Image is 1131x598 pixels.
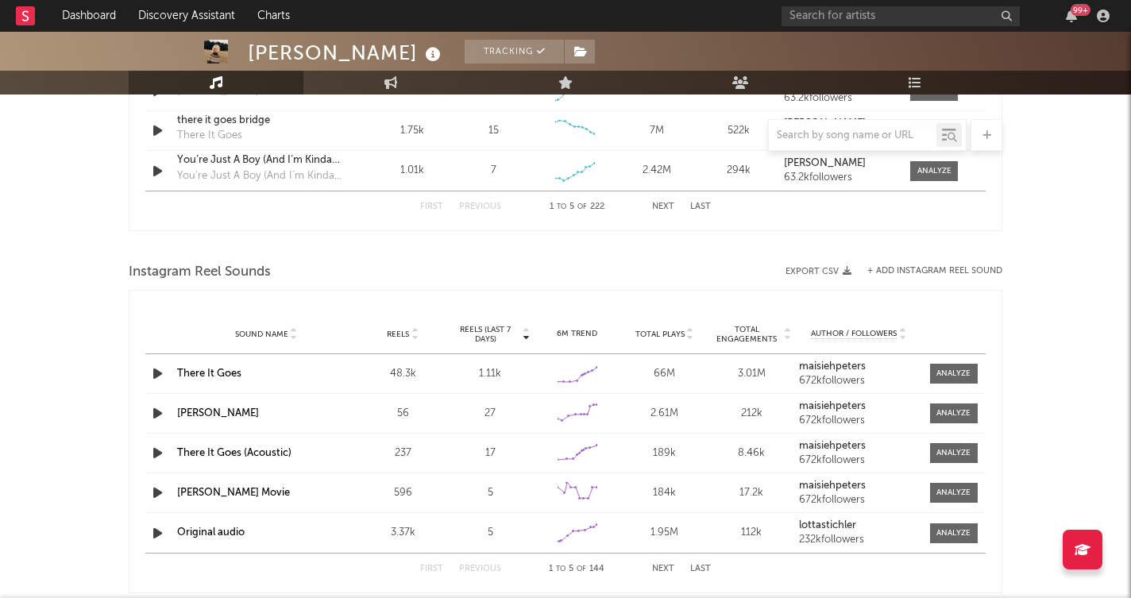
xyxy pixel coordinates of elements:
[1071,4,1090,16] div: 99 +
[769,129,936,142] input: Search by song name or URL
[799,495,918,506] div: 672k followers
[784,118,894,129] a: [PERSON_NAME]
[799,361,918,372] a: maisiehpeters
[784,172,894,183] div: 63.2k followers
[248,40,445,66] div: [PERSON_NAME]
[129,263,271,282] span: Instagram Reel Sounds
[625,485,704,501] div: 184k
[690,565,711,573] button: Last
[459,565,501,573] button: Previous
[652,565,674,573] button: Next
[784,158,866,168] strong: [PERSON_NAME]
[799,480,918,492] a: maisiehpeters
[782,6,1020,26] input: Search for artists
[533,560,620,579] div: 1 5 144
[712,325,782,344] span: Total Engagements
[450,325,520,344] span: Reels (last 7 days)
[690,203,711,211] button: Last
[799,361,866,372] strong: maisiehpeters
[577,565,586,573] span: of
[235,330,288,339] span: Sound Name
[811,329,897,339] span: Author / Followers
[712,485,792,501] div: 17.2k
[450,525,530,541] div: 5
[363,485,442,501] div: 596
[450,366,530,382] div: 1.11k
[557,203,566,210] span: to
[1066,10,1077,22] button: 99+
[851,267,1002,276] div: + Add Instagram Reel Sound
[375,163,449,179] div: 1.01k
[459,203,501,211] button: Previous
[625,366,704,382] div: 66M
[177,408,259,419] a: [PERSON_NAME]
[538,328,617,340] div: 6M Trend
[712,446,792,461] div: 8.46k
[635,330,685,339] span: Total Plays
[625,406,704,422] div: 2.61M
[177,448,291,458] a: There It Goes (Acoustic)
[799,401,918,412] a: maisiehpeters
[387,330,409,339] span: Reels
[177,113,343,129] a: there it goes bridge
[799,401,866,411] strong: maisiehpeters
[867,267,1002,276] button: + Add Instagram Reel Sound
[177,368,241,379] a: There It Goes
[450,485,530,501] div: 5
[177,168,343,184] div: You’re Just A Boy (And I’m Kinda The Man)
[465,40,564,64] button: Tracking
[799,415,918,426] div: 672k followers
[620,163,694,179] div: 2.42M
[177,527,245,538] a: Original audio
[177,152,343,168] a: You’re Just A Boy (And I’m Kinda The Man)
[784,158,894,169] a: [PERSON_NAME]
[363,366,442,382] div: 48.3k
[784,93,894,104] div: 63.2k followers
[712,366,792,382] div: 3.01M
[177,488,290,498] a: [PERSON_NAME] Movie
[363,446,442,461] div: 237
[625,525,704,541] div: 1.95M
[799,441,866,451] strong: maisiehpeters
[712,525,792,541] div: 112k
[786,267,851,276] button: Export CSV
[625,446,704,461] div: 189k
[577,203,587,210] span: of
[533,198,620,217] div: 1 5 222
[799,441,918,452] a: maisiehpeters
[799,455,918,466] div: 672k followers
[652,203,674,211] button: Next
[799,534,918,546] div: 232k followers
[363,406,442,422] div: 56
[556,565,565,573] span: to
[491,163,496,179] div: 7
[450,446,530,461] div: 17
[450,406,530,422] div: 27
[420,203,443,211] button: First
[799,480,866,491] strong: maisiehpeters
[799,520,918,531] a: lottastichler
[799,520,856,530] strong: lottastichler
[363,525,442,541] div: 3.37k
[712,406,792,422] div: 212k
[784,118,866,129] strong: [PERSON_NAME]
[702,163,776,179] div: 294k
[799,376,918,387] div: 672k followers
[420,565,443,573] button: First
